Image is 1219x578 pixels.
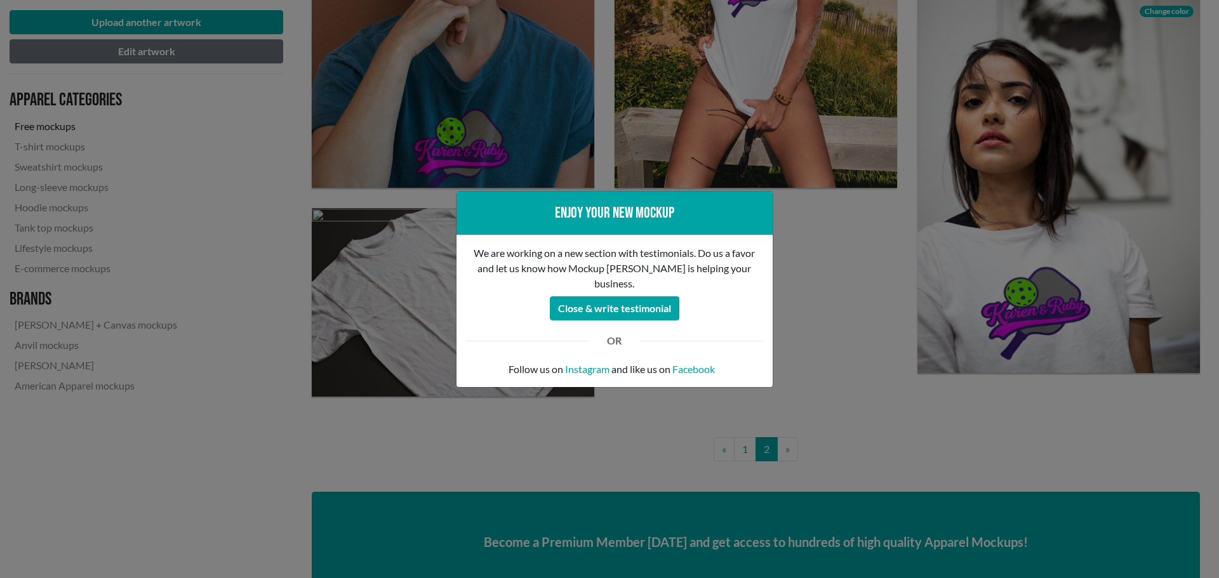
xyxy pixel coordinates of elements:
[597,333,631,348] div: OR
[565,362,609,377] a: Instagram
[550,298,679,310] a: Close & write testimonial
[467,362,763,377] p: Follow us on and like us on
[672,362,715,377] a: Facebook
[467,202,763,225] div: Enjoy your new mockup
[550,296,679,320] button: Close & write testimonial
[467,246,763,291] p: We are working on a new section with testimonials. Do us a favor and let us know how Mockup [PERS...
